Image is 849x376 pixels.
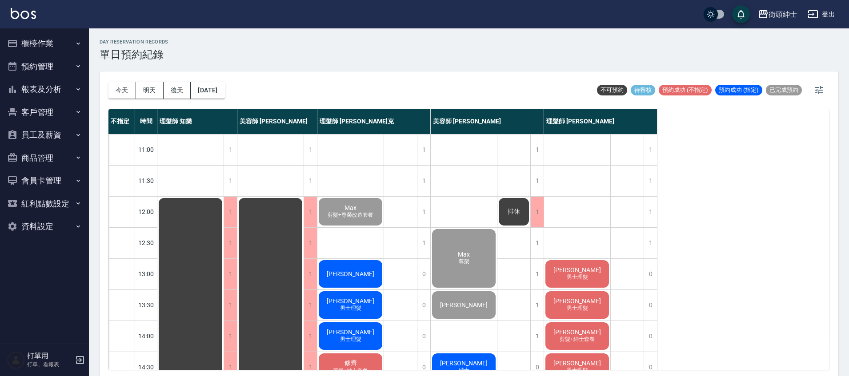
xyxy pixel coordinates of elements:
[457,367,471,374] span: 紳士
[644,197,657,227] div: 1
[565,305,590,312] span: 男士理髮
[552,297,603,305] span: [PERSON_NAME]
[157,109,237,134] div: 理髮師 知樂
[417,197,430,227] div: 1
[417,290,430,321] div: 0
[804,6,838,23] button: 登出
[766,86,802,94] span: 已完成預約
[11,8,36,19] img: Logo
[304,228,317,258] div: 1
[457,258,471,265] span: 尊榮
[431,109,544,134] div: 美容師 [PERSON_NAME]
[224,290,237,321] div: 1
[135,289,157,321] div: 13:30
[552,329,603,336] span: [PERSON_NAME]
[417,135,430,165] div: 1
[27,352,72,360] h5: 打單用
[317,109,431,134] div: 理髮師 [PERSON_NAME]克
[304,290,317,321] div: 1
[304,197,317,227] div: 1
[135,321,157,352] div: 14:00
[224,135,237,165] div: 1
[237,109,317,134] div: 美容師 [PERSON_NAME]
[4,55,85,78] button: 預約管理
[326,211,375,219] span: 剪髮+尊榮改造套餐
[530,135,544,165] div: 1
[135,109,157,134] div: 時間
[659,86,712,94] span: 預約成功 (不指定)
[558,336,597,343] span: 剪髮+紳士套餐
[644,166,657,196] div: 1
[644,259,657,289] div: 0
[338,336,363,343] span: 男士理髮
[343,204,358,211] span: Max
[224,259,237,289] div: 1
[343,359,359,367] span: 修齊
[108,109,135,134] div: 不指定
[338,305,363,312] span: 男士理髮
[135,258,157,289] div: 13:00
[530,321,544,352] div: 1
[224,197,237,227] div: 1
[325,270,376,277] span: [PERSON_NAME]
[552,266,603,273] span: [PERSON_NAME]
[4,215,85,238] button: 資料設定
[4,32,85,55] button: 櫃檯作業
[325,297,376,305] span: [PERSON_NAME]
[331,367,370,375] span: 剪髮+紳士套餐
[417,166,430,196] div: 1
[27,360,72,368] p: 打單、看報表
[4,78,85,101] button: 報表及分析
[100,48,168,61] h3: 單日預約紀錄
[224,321,237,352] div: 1
[769,9,797,20] div: 街頭紳士
[438,360,489,367] span: [PERSON_NAME]
[754,5,801,24] button: 街頭紳士
[732,5,750,23] button: save
[304,259,317,289] div: 1
[108,82,136,99] button: 今天
[417,259,430,289] div: 0
[100,39,168,45] h2: day Reservation records
[191,82,224,99] button: [DATE]
[644,321,657,352] div: 0
[7,351,25,369] img: Person
[304,166,317,196] div: 1
[438,301,489,309] span: [PERSON_NAME]
[135,134,157,165] div: 11:00
[4,101,85,124] button: 客戶管理
[456,251,472,258] span: Max
[4,123,85,146] button: 員工及薪資
[417,228,430,258] div: 1
[224,228,237,258] div: 1
[304,135,317,165] div: 1
[135,227,157,258] div: 12:30
[565,273,590,281] span: 男士理髮
[644,290,657,321] div: 0
[530,290,544,321] div: 1
[644,228,657,258] div: 1
[4,192,85,215] button: 紅利點數設定
[644,135,657,165] div: 1
[4,169,85,192] button: 會員卡管理
[164,82,191,99] button: 後天
[530,228,544,258] div: 1
[4,146,85,170] button: 商品管理
[631,86,655,94] span: 待審核
[304,321,317,352] div: 1
[544,109,657,134] div: 理髮師 [PERSON_NAME]
[135,196,157,227] div: 12:00
[417,321,430,352] div: 0
[530,197,544,227] div: 1
[530,166,544,196] div: 1
[565,367,590,374] span: 男士理髮
[530,259,544,289] div: 1
[325,329,376,336] span: [PERSON_NAME]
[552,360,603,367] span: [PERSON_NAME]
[136,82,164,99] button: 明天
[506,208,522,216] span: 排休
[224,166,237,196] div: 1
[135,165,157,196] div: 11:30
[597,86,627,94] span: 不可預約
[715,86,762,94] span: 預約成功 (指定)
